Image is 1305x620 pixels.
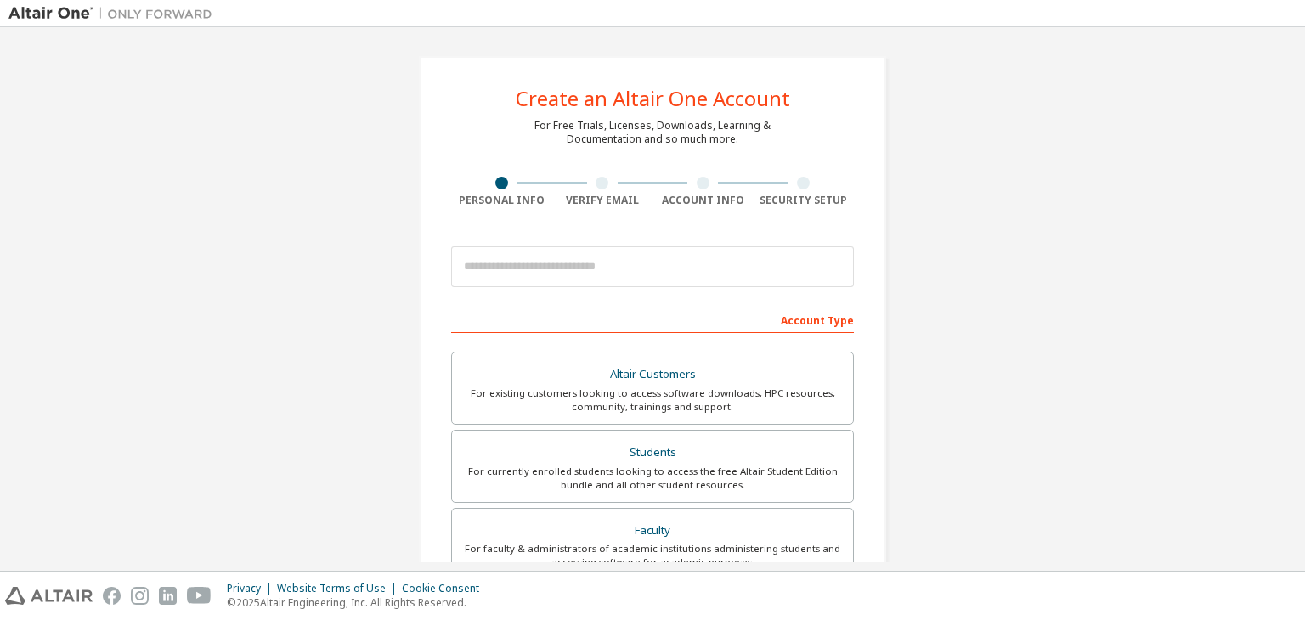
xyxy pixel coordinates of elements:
div: For currently enrolled students looking to access the free Altair Student Edition bundle and all ... [462,465,843,492]
img: instagram.svg [131,587,149,605]
img: linkedin.svg [159,587,177,605]
div: Students [462,441,843,465]
div: For Free Trials, Licenses, Downloads, Learning & Documentation and so much more. [534,119,771,146]
div: Website Terms of Use [277,582,402,595]
div: Account Type [451,306,854,333]
div: Cookie Consent [402,582,489,595]
p: © 2025 Altair Engineering, Inc. All Rights Reserved. [227,595,489,610]
div: Altair Customers [462,363,843,386]
div: For faculty & administrators of academic institutions administering students and accessing softwa... [462,542,843,569]
div: Security Setup [754,194,855,207]
div: Account Info [652,194,754,207]
div: Privacy [227,582,277,595]
img: facebook.svg [103,587,121,605]
img: youtube.svg [187,587,212,605]
div: For existing customers looking to access software downloads, HPC resources, community, trainings ... [462,386,843,414]
img: altair_logo.svg [5,587,93,605]
div: Create an Altair One Account [516,88,790,109]
div: Verify Email [552,194,653,207]
div: Faculty [462,519,843,543]
img: Altair One [8,5,221,22]
div: Personal Info [451,194,552,207]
